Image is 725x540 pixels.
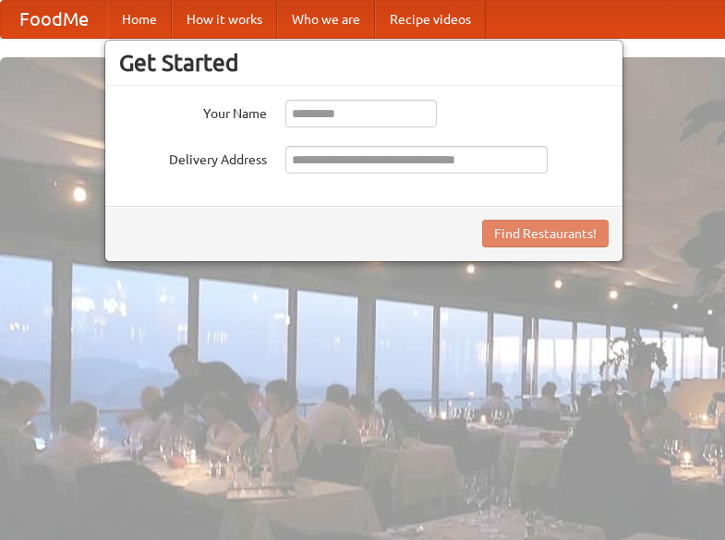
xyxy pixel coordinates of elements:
[277,1,375,38] a: Who we are
[1,1,107,38] a: FoodMe
[119,100,267,123] label: Your Name
[375,1,486,38] a: Recipe videos
[172,1,277,38] a: How it works
[107,1,172,38] a: Home
[482,220,609,247] button: Find Restaurants!
[119,146,267,169] label: Delivery Address
[119,49,609,77] h3: Get Started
